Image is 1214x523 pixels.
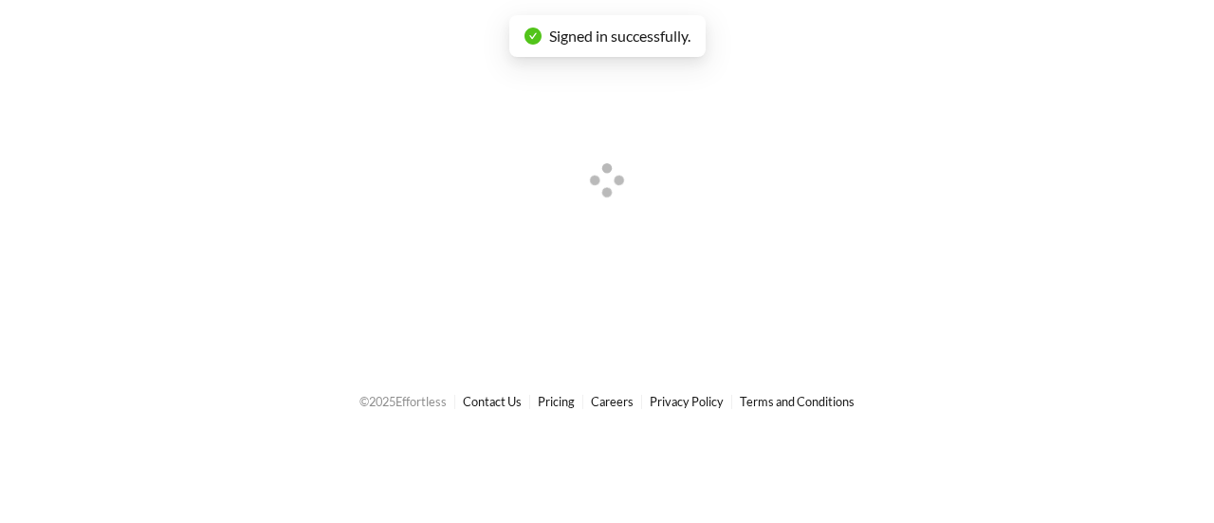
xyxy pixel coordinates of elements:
[538,394,575,409] a: Pricing
[463,394,522,409] a: Contact Us
[650,394,724,409] a: Privacy Policy
[524,28,542,45] span: check-circle
[740,394,855,409] a: Terms and Conditions
[359,394,447,409] span: © 2025 Effortless
[591,394,634,409] a: Careers
[549,27,690,45] span: Signed in successfully.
